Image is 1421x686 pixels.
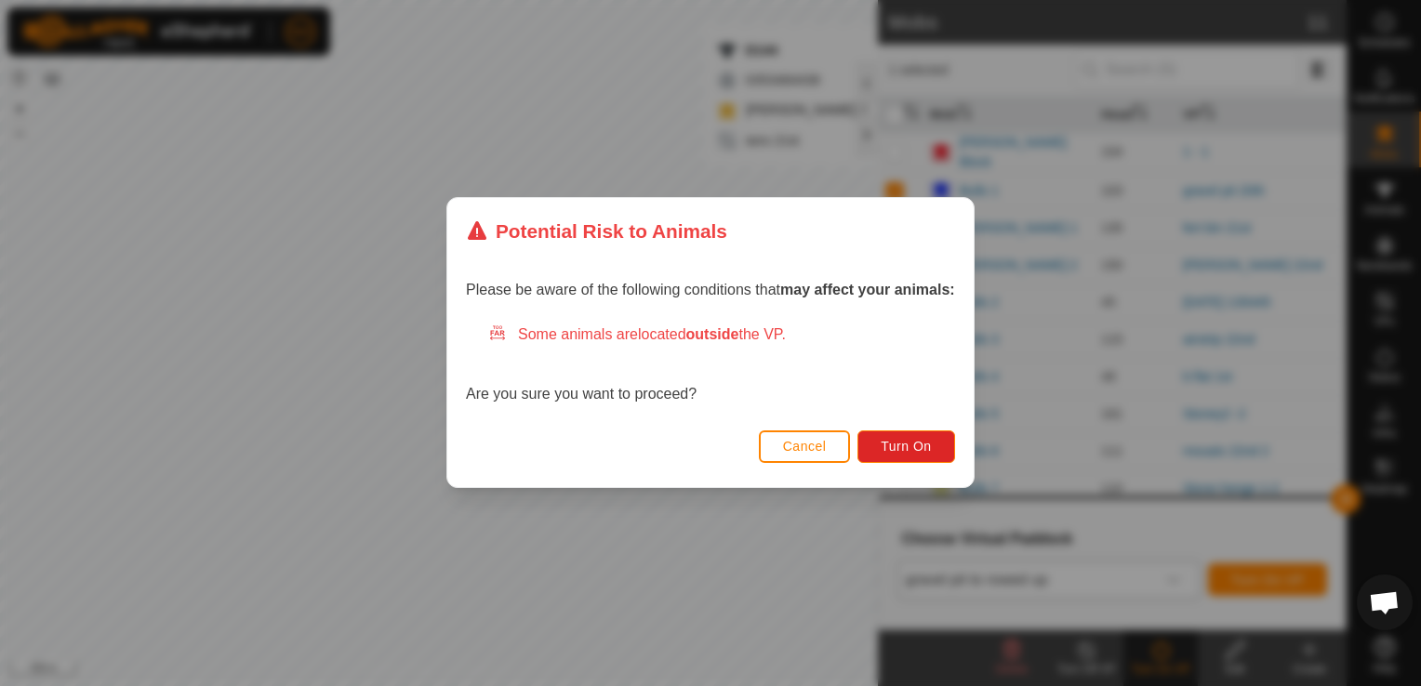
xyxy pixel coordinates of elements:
[759,430,851,463] button: Cancel
[780,283,955,298] strong: may affect your animals:
[882,440,932,455] span: Turn On
[488,324,955,347] div: Some animals are
[858,430,955,463] button: Turn On
[466,324,955,406] div: Are you sure you want to proceed?
[638,327,786,343] span: located the VP.
[466,217,727,245] div: Potential Risk to Animals
[466,283,955,298] span: Please be aware of the following conditions that
[783,440,827,455] span: Cancel
[1357,574,1413,630] div: Open chat
[686,327,739,343] strong: outside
